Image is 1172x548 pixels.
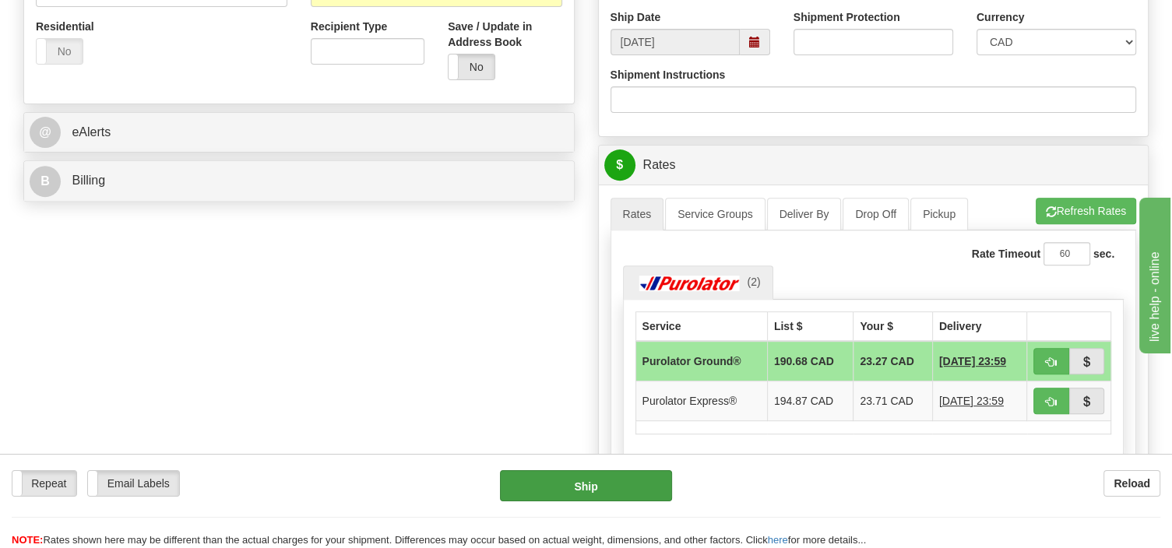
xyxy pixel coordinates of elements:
[30,165,568,197] a: B Billing
[36,19,94,34] label: Residential
[12,9,144,28] div: live help - online
[12,471,76,496] label: Repeat
[72,174,105,187] span: Billing
[449,54,494,79] label: No
[1114,477,1150,490] b: Reload
[977,9,1024,25] label: Currency
[853,311,932,341] th: Your $
[1093,246,1114,262] label: sec.
[611,198,664,230] a: Rates
[747,276,760,288] span: (2)
[311,19,388,34] label: Recipient Type
[768,534,788,546] a: here
[635,276,744,291] img: Purolator
[1136,195,1170,353] iframe: chat widget
[1103,470,1160,497] button: Reload
[635,341,767,381] td: Purolator Ground®
[767,311,853,341] th: List $
[665,198,765,230] a: Service Groups
[30,117,568,149] a: @ eAlerts
[853,381,932,420] td: 23.71 CAD
[611,9,661,25] label: Ship Date
[939,353,1006,369] span: 1 Day
[30,166,61,197] span: B
[939,393,1004,409] span: 1 Day
[767,341,853,381] td: 190.68 CAD
[500,470,672,501] button: Ship
[843,198,909,230] a: Drop Off
[910,198,968,230] a: Pickup
[12,534,43,546] span: NOTE:
[604,149,1143,181] a: $Rates
[88,471,179,496] label: Email Labels
[794,9,900,25] label: Shipment Protection
[604,149,635,181] span: $
[30,117,61,148] span: @
[767,198,842,230] a: Deliver By
[972,246,1040,262] label: Rate Timeout
[611,67,726,83] label: Shipment Instructions
[37,39,83,64] label: No
[635,311,767,341] th: Service
[932,311,1026,341] th: Delivery
[853,341,932,381] td: 23.27 CAD
[448,19,561,50] label: Save / Update in Address Book
[767,381,853,420] td: 194.87 CAD
[72,125,111,139] span: eAlerts
[1036,198,1136,224] button: Refresh Rates
[635,381,767,420] td: Purolator Express®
